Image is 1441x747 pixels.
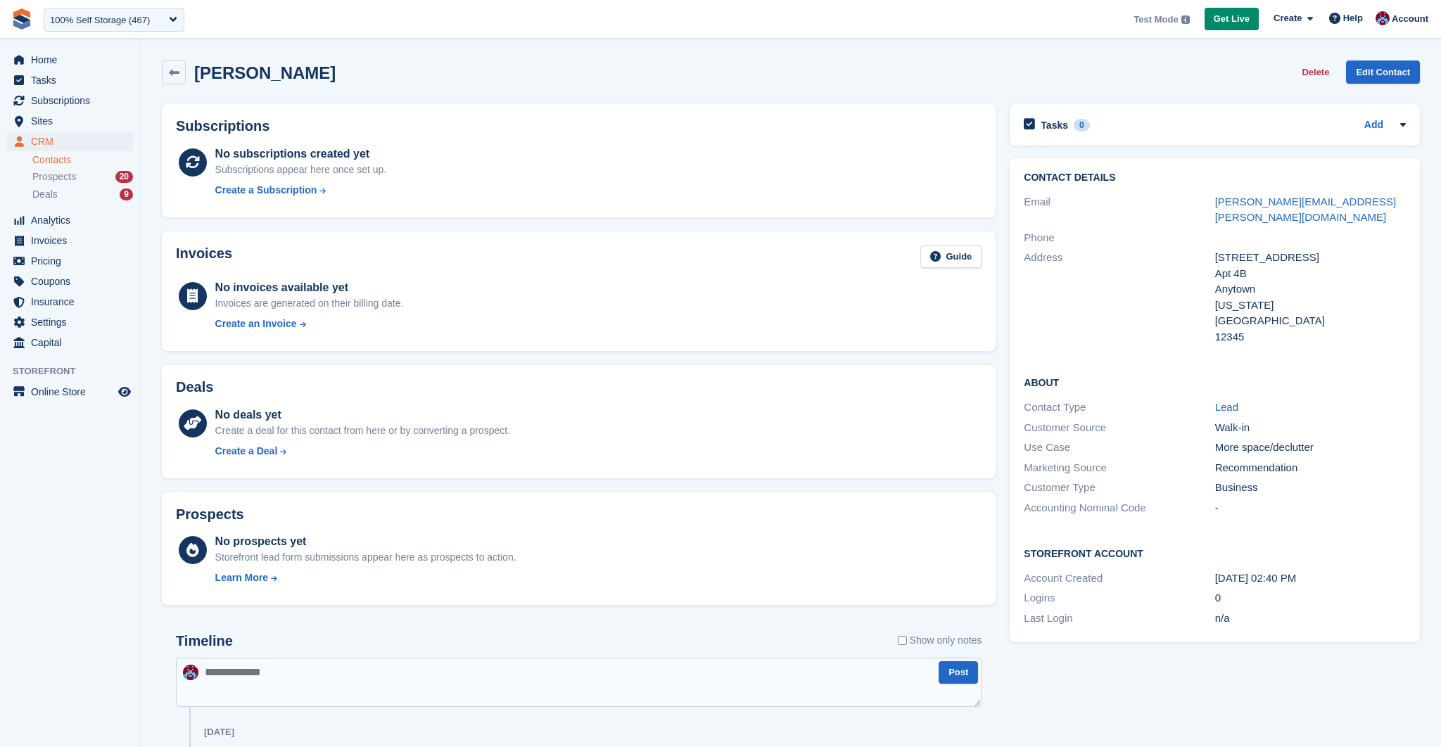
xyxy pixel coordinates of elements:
div: Anytown [1215,281,1406,298]
div: Use Case [1024,440,1214,456]
a: [PERSON_NAME][EMAIL_ADDRESS][PERSON_NAME][DOMAIN_NAME] [1215,196,1397,224]
div: Account Created [1024,570,1214,587]
div: [DATE] 02:40 PM [1215,570,1406,587]
div: [US_STATE] [1215,298,1406,314]
a: Prospects 20 [32,170,133,184]
a: Lead [1215,401,1238,413]
a: menu [7,132,133,151]
a: Add [1364,117,1383,134]
span: Get Live [1214,12,1250,26]
div: Create a Deal [215,444,278,459]
div: Storefront lead form submissions appear here as prospects to action. [215,550,516,565]
div: Invoices are generated on their billing date. [215,296,404,311]
a: menu [7,111,133,131]
span: Home [31,50,115,70]
div: 9 [120,189,133,200]
a: Learn More [215,570,516,585]
h2: [PERSON_NAME] [194,63,336,82]
input: Show only notes [898,633,907,648]
div: 0 [1074,119,1090,132]
h2: Subscriptions [176,118,982,134]
h2: Storefront Account [1024,546,1406,560]
div: Recommendation [1215,460,1406,476]
a: Create a Deal [215,444,510,459]
span: Invoices [31,231,115,250]
div: Contact Type [1024,400,1214,416]
div: No subscriptions created yet [215,146,387,162]
a: Preview store [116,383,133,400]
span: Tasks [31,70,115,90]
div: No deals yet [215,407,510,423]
label: Show only notes [898,633,982,648]
a: Deals 9 [32,187,133,202]
div: Email [1024,194,1214,226]
a: Contacts [32,153,133,167]
span: Capital [31,333,115,352]
a: menu [7,251,133,271]
div: Create a deal for this contact from here or by converting a prospect. [215,423,510,438]
div: 12345 [1215,329,1406,345]
h2: Invoices [176,245,232,269]
span: Online Store [31,382,115,402]
div: Create an Invoice [215,317,297,331]
div: 100% Self Storage (467) [50,13,150,27]
div: Customer Type [1024,480,1214,496]
h2: Contact Details [1024,172,1406,184]
div: Address [1024,250,1214,345]
div: - [1215,500,1406,516]
div: More space/declutter [1215,440,1406,456]
div: Marketing Source [1024,460,1214,476]
span: Storefront [13,364,140,378]
div: Learn More [215,570,268,585]
span: Analytics [31,210,115,230]
a: menu [7,333,133,352]
a: menu [7,91,133,110]
span: Subscriptions [31,91,115,110]
a: menu [7,382,133,402]
a: menu [7,292,133,312]
span: Prospects [32,170,76,184]
div: Last Login [1024,611,1214,627]
div: Phone [1024,230,1214,246]
div: Accounting Nominal Code [1024,500,1214,516]
div: n/a [1215,611,1406,627]
h2: Deals [176,379,213,395]
img: icon-info-grey-7440780725fd019a000dd9b08b2336e03edf1995a4989e88bcd33f0948082b44.svg [1181,15,1190,24]
a: menu [7,231,133,250]
span: Account [1392,12,1428,26]
a: menu [7,312,133,332]
span: Sites [31,111,115,131]
div: Business [1215,480,1406,496]
span: Settings [31,312,115,332]
div: 0 [1215,590,1406,606]
h2: Prospects [176,506,244,523]
div: 20 [115,171,133,183]
button: Post [939,661,978,684]
div: Walk-in [1215,420,1406,436]
div: [STREET_ADDRESS] [1215,250,1406,266]
img: stora-icon-8386f47178a22dfd0bd8f6a31ec36ba5ce8667c1dd55bd0f319d3a0aa187defe.svg [11,8,32,30]
span: Help [1343,11,1363,25]
a: menu [7,272,133,291]
a: menu [7,70,133,90]
span: Coupons [31,272,115,291]
img: David Hughes [183,665,198,680]
span: Pricing [31,251,115,271]
span: Create [1274,11,1302,25]
h2: Tasks [1041,119,1068,132]
button: Delete [1296,60,1335,84]
div: [DATE] [204,727,234,738]
img: David Hughes [1376,11,1390,25]
span: Deals [32,188,58,201]
div: Create a Subscription [215,183,317,198]
a: menu [7,210,133,230]
span: Insurance [31,292,115,312]
a: Edit Contact [1346,60,1420,84]
div: Subscriptions appear here once set up. [215,162,387,177]
div: Logins [1024,590,1214,606]
div: Customer Source [1024,420,1214,436]
div: No prospects yet [215,533,516,550]
a: Guide [920,245,982,269]
a: Create a Subscription [215,183,387,198]
span: Test Mode [1134,13,1178,27]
